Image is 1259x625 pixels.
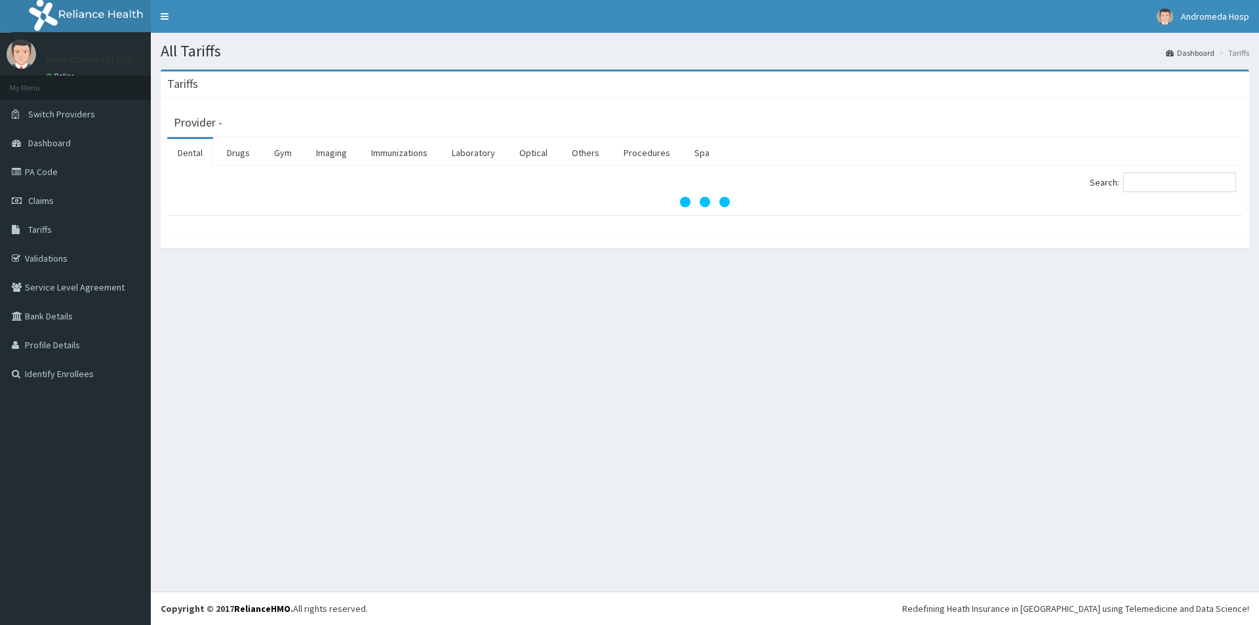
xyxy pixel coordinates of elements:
[161,43,1249,60] h1: All Tariffs
[161,603,293,615] strong: Copyright © 2017 .
[684,139,720,167] a: Spa
[561,139,610,167] a: Others
[28,195,54,207] span: Claims
[46,71,77,81] a: Online
[1123,172,1236,192] input: Search:
[264,139,302,167] a: Gym
[174,117,222,129] h3: Provider -
[679,176,731,228] svg: audio-loading
[28,137,71,149] span: Dashboard
[1166,47,1214,58] a: Dashboard
[216,139,260,167] a: Drugs
[1090,172,1236,192] label: Search:
[1216,47,1249,58] li: Tariffs
[306,139,357,167] a: Imaging
[613,139,681,167] a: Procedures
[441,139,506,167] a: Laboratory
[7,39,36,69] img: User Image
[28,224,52,235] span: Tariffs
[28,108,95,120] span: Switch Providers
[151,592,1259,625] footer: All rights reserved.
[902,602,1249,615] div: Redefining Heath Insurance in [GEOGRAPHIC_DATA] using Telemedicine and Data Science!
[1157,9,1173,25] img: User Image
[167,78,198,90] h3: Tariffs
[361,139,438,167] a: Immunizations
[509,139,558,167] a: Optical
[46,53,133,65] p: Andromeda Hosp
[1181,10,1249,22] span: Andromeda Hosp
[234,603,290,615] a: RelianceHMO
[167,139,213,167] a: Dental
